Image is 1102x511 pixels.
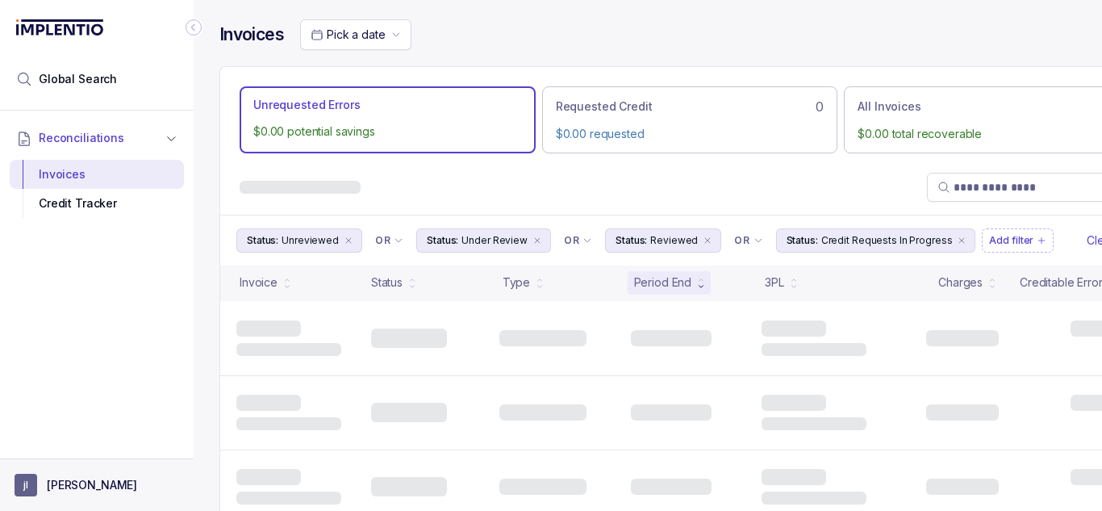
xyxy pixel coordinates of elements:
p: Status: [427,232,458,249]
button: Filter Chip Connector undefined [728,229,769,252]
p: OR [734,234,749,247]
div: Credit Tracker [23,189,171,218]
p: Requested Credit [556,98,653,115]
button: Filter Chip Under Review [416,228,551,253]
div: remove content [701,234,714,247]
p: Unrequested Errors [253,97,360,113]
div: Charges [938,274,983,291]
button: User initials[PERSON_NAME] [15,474,179,496]
button: Filter Chip Credit Requests In Progress [776,228,976,253]
h4: Invoices [219,23,284,46]
p: $0.00 potential savings [253,124,522,140]
div: Collapse Icon [184,18,203,37]
span: User initials [15,474,37,496]
li: Filter Chip Connector undefined [564,234,592,247]
li: Filter Chip Connector undefined [734,234,762,247]
p: Status: [787,232,818,249]
ul: Filter Group [236,228,1083,253]
div: 3PL [765,274,784,291]
p: $0.00 requested [556,126,824,142]
p: Status: [616,232,647,249]
div: Invoice [240,274,278,291]
p: Reviewed [650,232,698,249]
div: Reconciliations [10,157,184,222]
div: remove content [342,234,355,247]
li: Filter Chip Connector undefined [375,234,403,247]
div: 0 [556,97,824,116]
button: Filter Chip Add filter [982,228,1054,253]
p: [PERSON_NAME] [47,477,137,493]
div: Type [503,274,530,291]
button: Reconciliations [10,120,184,156]
p: OR [564,234,579,247]
p: Status: [247,232,278,249]
p: Credit Requests In Progress [821,232,953,249]
search: Date Range Picker [311,27,385,43]
div: remove content [955,234,968,247]
button: Filter Chip Connector undefined [369,229,410,252]
div: Status [371,274,403,291]
p: Under Review [461,232,528,249]
p: Add filter [989,232,1033,249]
span: Pick a date [327,27,385,41]
button: Filter Chip Unreviewed [236,228,362,253]
p: All Invoices [858,98,920,115]
button: Date Range Picker [300,19,411,50]
p: OR [375,234,390,247]
div: remove content [531,234,544,247]
button: Filter Chip Reviewed [605,228,721,253]
span: Reconciliations [39,130,124,146]
p: Unreviewed [282,232,339,249]
div: Period End [634,274,692,291]
span: Global Search [39,71,117,87]
div: Invoices [23,160,171,189]
button: Filter Chip Connector undefined [557,229,599,252]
